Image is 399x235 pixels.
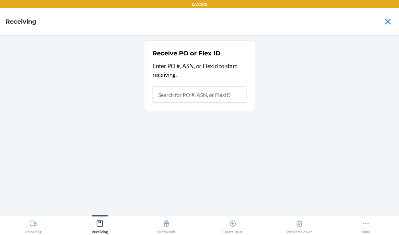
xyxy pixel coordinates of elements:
button: Create Issue [199,215,266,234]
h2: Receive PO or Flex ID [152,49,220,58]
div: Unloading [25,217,42,234]
div: Create Issue [222,217,243,234]
div: Problem Solver [287,217,312,234]
p: Enter PO #, ASN, or FlexId to start receiving. [152,62,247,79]
button: Receiving [67,215,133,234]
div: Receiving [92,217,108,234]
p: LAX1RS [192,1,207,7]
input: Search for PO #, ASN, or FlexID [152,86,247,103]
div: More [361,217,370,234]
button: Outbounds [133,215,199,234]
h4: Receiving [5,17,37,26]
div: Outbounds [157,217,175,234]
button: More [332,215,399,234]
button: Problem Solver [266,215,333,234]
